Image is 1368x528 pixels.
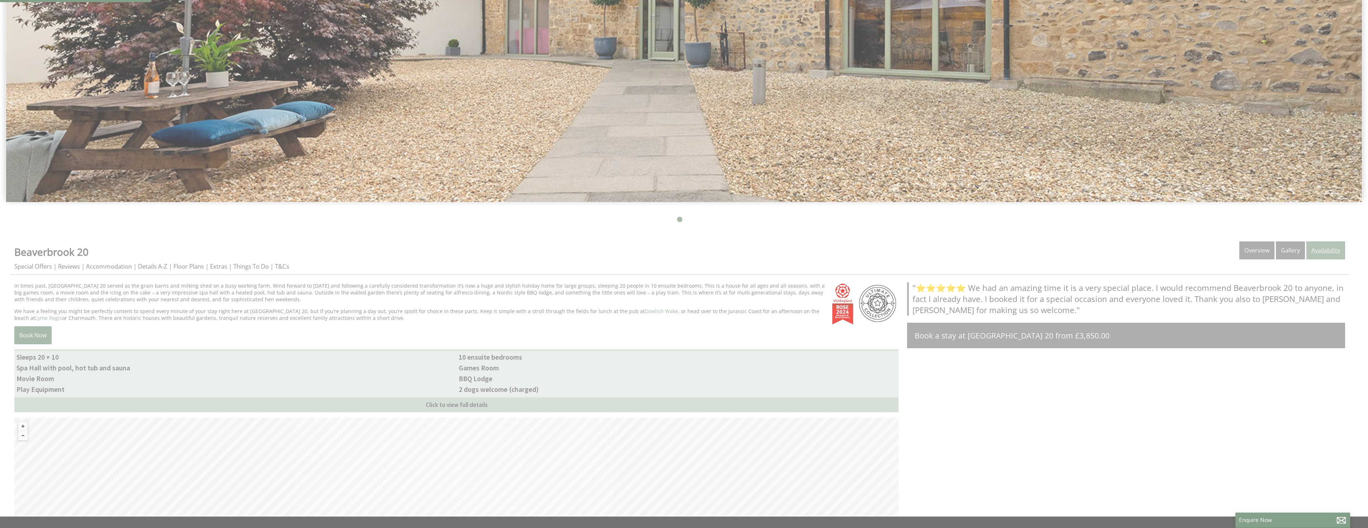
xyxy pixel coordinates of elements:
[233,262,269,270] a: Things To Do
[832,282,853,325] img: Visit England - Rose Award - Visit England ROSE 2024
[457,384,899,395] li: 2 dogs welcome (charged)
[14,308,899,321] p: We have a feeling you might be perfectly content to spend every minute of your stay right here at...
[1276,241,1305,259] a: Gallery
[457,363,899,373] li: Games Room
[14,418,899,516] canvas: Map
[457,352,899,363] li: 10 ensuite bedrooms
[14,352,457,363] li: Sleeps 20 + 10
[645,308,678,315] a: Dowlish Wake
[275,262,289,270] a: T&Cs
[18,431,28,440] button: Zoom out
[173,262,204,270] a: Floor Plans
[14,384,457,395] li: Play Equipment
[457,373,899,384] li: BBQ Lodge
[14,262,52,270] a: Special Offers
[35,315,62,321] a: Lyme Regis
[14,326,52,344] a: Book Now
[58,262,80,270] a: Reviews
[14,397,899,412] a: Click to view full details
[857,282,899,325] img: Ultimate Collection - Ultimate Collection
[14,373,457,384] li: Movie Room
[18,422,28,431] button: Zoom in
[14,282,899,303] p: In times past, [GEOGRAPHIC_DATA] 20 served as the grain barns and milking shed on a busy working ...
[1306,241,1345,259] a: Availability
[907,323,1345,348] a: Book a stay at [GEOGRAPHIC_DATA] 20 from £3,850.00
[138,262,167,270] a: Details A-Z
[14,363,457,373] li: Spa Hall with pool, hot tub and sauna
[210,262,227,270] a: Extras
[14,245,89,259] a: Beaverbrook 20
[1239,516,1346,524] p: Enquire Now
[86,262,132,270] a: Accommodation
[907,282,1345,316] blockquote: "⭐⭐⭐⭐⭐ We had an amazing time it is a very special place. I would recommend Beaverbrook 20 to any...
[1239,241,1274,259] a: Overview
